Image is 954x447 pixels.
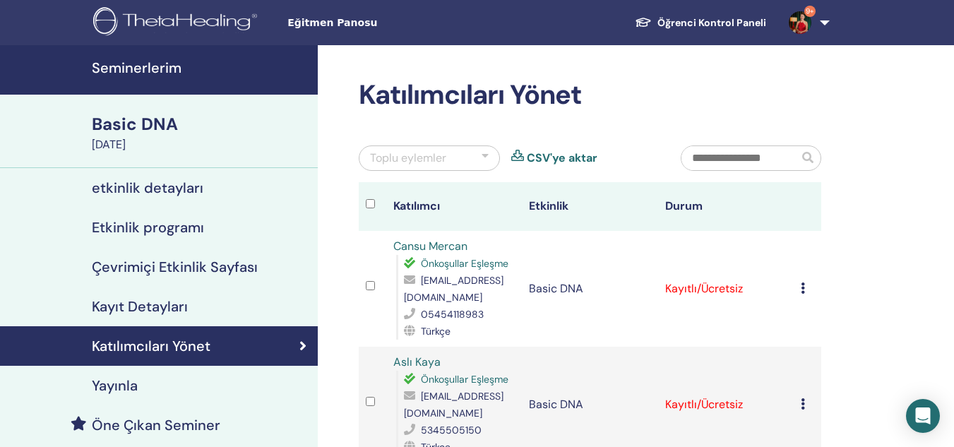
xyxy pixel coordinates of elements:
[393,239,467,254] a: Cansu Mercan
[359,79,821,112] h2: Katılımcıları Yönet
[287,16,499,30] span: Eğitmen Panosu
[522,182,658,231] th: Etkinlik
[404,390,503,419] span: [EMAIL_ADDRESS][DOMAIN_NAME]
[635,16,652,28] img: graduation-cap-white.svg
[804,6,816,17] span: 9+
[906,399,940,433] div: Open Intercom Messenger
[92,298,188,315] h4: Kayıt Detayları
[83,112,318,153] a: Basic DNA[DATE]
[421,308,484,321] span: 05454118983
[92,136,309,153] div: [DATE]
[393,354,441,369] a: Aslı Kaya
[92,338,210,354] h4: Katılımcıları Yönet
[789,11,811,34] img: default.jpg
[93,7,262,39] img: logo.png
[386,182,523,231] th: Katılımcı
[92,258,258,275] h4: Çevrimiçi Etkinlik Sayfası
[404,274,503,304] span: [EMAIL_ADDRESS][DOMAIN_NAME]
[92,219,204,236] h4: Etkinlik programı
[421,373,508,386] span: Önkoşullar Eşleşme
[522,231,658,347] td: Basic DNA
[92,417,220,434] h4: Öne Çıkan Seminer
[92,112,309,136] div: Basic DNA
[527,150,597,167] a: CSV'ye aktar
[421,257,508,270] span: Önkoşullar Eşleşme
[92,377,138,394] h4: Yayınla
[658,182,794,231] th: Durum
[421,424,482,436] span: 5345505150
[92,59,309,76] h4: Seminerlerim
[421,325,451,338] span: Türkçe
[92,179,203,196] h4: etkinlik detayları
[624,10,777,36] a: Öğrenci Kontrol Paneli
[370,150,446,167] div: Toplu eylemler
